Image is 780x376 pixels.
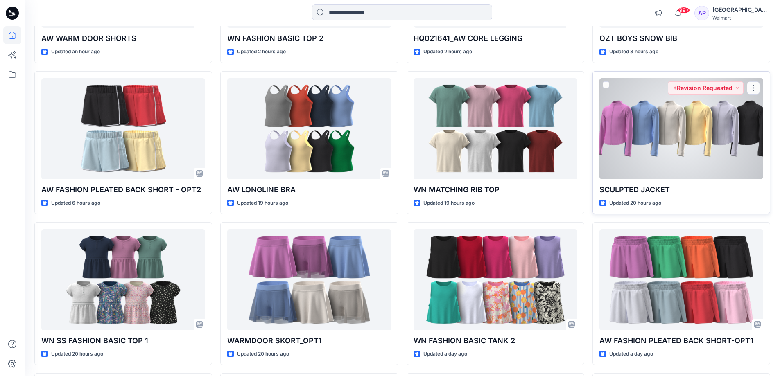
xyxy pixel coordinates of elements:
[51,199,100,207] p: Updated 6 hours ago
[41,78,205,179] a: AW FASHION PLEATED BACK SHORT - OPT2
[712,15,770,21] div: Walmart
[237,350,289,358] p: Updated 20 hours ago
[237,199,288,207] p: Updated 19 hours ago
[227,78,391,179] a: AW LONGLINE BRA
[41,33,205,44] p: AW WARM DOOR SHORTS
[609,199,661,207] p: Updated 20 hours ago
[423,47,472,56] p: Updated 2 hours ago
[599,78,763,179] a: SCULPTED JACKET
[227,33,391,44] p: WN FASHION BASIC TOP 2
[227,335,391,347] p: WARMDOOR SKORT_OPT1
[423,350,467,358] p: Updated a day ago
[51,47,100,56] p: Updated an hour ago
[423,199,475,207] p: Updated 19 hours ago
[41,184,205,196] p: AW FASHION PLEATED BACK SHORT - OPT2
[712,5,770,15] div: [GEOGRAPHIC_DATA]
[237,47,286,56] p: Updated 2 hours ago
[227,184,391,196] p: AW LONGLINE BRA
[599,229,763,330] a: AW FASHION PLEATED BACK SHORT-OPT1
[609,47,658,56] p: Updated 3 hours ago
[41,229,205,330] a: WN SS FASHION BASIC TOP 1
[414,335,577,347] p: WN FASHION BASIC TANK 2
[694,6,709,20] div: AP
[414,78,577,179] a: WN MATCHING RIB TOP
[609,350,653,358] p: Updated a day ago
[599,33,763,44] p: OZT BOYS SNOW BIB
[599,184,763,196] p: SCULPTED JACKET
[414,229,577,330] a: WN FASHION BASIC TANK 2
[227,229,391,330] a: WARMDOOR SKORT_OPT1
[414,184,577,196] p: WN MATCHING RIB TOP
[41,335,205,347] p: WN SS FASHION BASIC TOP 1
[51,350,103,358] p: Updated 20 hours ago
[678,7,690,14] span: 99+
[414,33,577,44] p: HQ021641_AW CORE LEGGING
[599,335,763,347] p: AW FASHION PLEATED BACK SHORT-OPT1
